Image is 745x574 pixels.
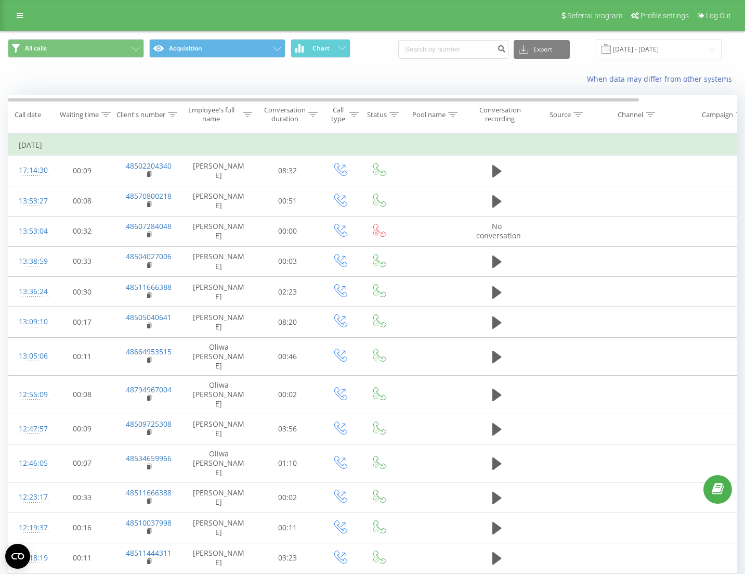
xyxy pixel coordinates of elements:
div: 12:55:09 [19,385,40,405]
a: When data may differ from other systems [587,74,737,84]
td: 02:23 [255,277,320,307]
div: Source [550,110,571,119]
div: Status [367,110,387,119]
td: 00:07 [50,444,115,482]
td: 00:11 [255,513,320,543]
div: Conversation recording [475,106,525,123]
span: Referral program [567,11,622,20]
div: 12:23:17 [19,487,40,507]
span: All calls [25,44,47,53]
td: [PERSON_NAME] [182,246,255,276]
div: Waiting time [60,110,99,119]
input: Search by number [398,40,508,59]
td: 00:32 [50,216,115,246]
td: 00:33 [50,482,115,513]
td: 03:23 [255,543,320,573]
button: Chart [291,39,350,58]
td: 00:09 [50,414,115,444]
a: 48794967004 [126,385,172,394]
button: Acquisition [149,39,285,58]
button: All calls [8,39,144,58]
div: Conversation duration [264,106,306,123]
a: 48511666388 [126,282,172,292]
a: 48664953515 [126,347,172,356]
td: 08:20 [255,307,320,337]
td: 00:08 [50,186,115,216]
td: Oliwa [PERSON_NAME] [182,444,255,482]
button: Export [514,40,570,59]
td: 00:16 [50,513,115,543]
div: Channel [618,110,643,119]
a: 48511444311 [126,548,172,558]
td: [PERSON_NAME] [182,307,255,337]
td: 08:32 [255,156,320,186]
td: 01:10 [255,444,320,482]
td: 00:17 [50,307,115,337]
td: [PERSON_NAME] [182,186,255,216]
button: Open CMP widget [5,544,30,569]
div: 13:53:27 [19,191,40,211]
td: 00:11 [50,543,115,573]
div: 12:47:57 [19,419,40,439]
div: Pool name [412,110,446,119]
td: [PERSON_NAME] [182,216,255,246]
td: 00:00 [255,216,320,246]
div: Call date [15,110,41,119]
div: 17:14:30 [19,160,40,181]
td: 00:30 [50,277,115,307]
a: 48534659966 [126,453,172,463]
a: 48509725308 [126,419,172,429]
td: 00:02 [255,376,320,414]
td: [PERSON_NAME] [182,543,255,573]
a: 48502204340 [126,161,172,171]
td: 03:56 [255,414,320,444]
td: 00:02 [255,482,320,513]
td: [PERSON_NAME] [182,482,255,513]
iframe: Intercom live chat [710,515,735,540]
td: 00:08 [50,376,115,414]
td: Oliwa [PERSON_NAME] [182,376,255,414]
a: 48504027006 [126,251,172,261]
td: 00:51 [255,186,320,216]
td: [PERSON_NAME] [182,156,255,186]
a: 48570800218 [126,191,172,201]
span: Chart [312,45,330,52]
td: 00:09 [50,156,115,186]
a: 48510037998 [126,518,172,528]
div: 13:53:04 [19,221,40,241]
td: [PERSON_NAME] [182,513,255,543]
div: 13:36:24 [19,282,40,302]
a: 48511666388 [126,488,172,498]
span: Log Out [706,11,731,20]
td: 00:03 [255,246,320,276]
div: Call type [329,106,347,123]
div: 13:38:59 [19,251,40,272]
td: 00:11 [50,337,115,376]
div: 13:05:06 [19,346,40,366]
td: Oliwa [PERSON_NAME] [182,337,255,376]
div: Campaign [702,110,733,119]
div: Employee's full name [182,106,241,123]
div: 12:46:05 [19,453,40,474]
span: No conversation [476,221,521,240]
a: 48505040641 [126,312,172,322]
td: 00:33 [50,246,115,276]
td: [PERSON_NAME] [182,414,255,444]
div: Client's number [116,110,165,119]
td: 00:46 [255,337,320,376]
td: [PERSON_NAME] [182,277,255,307]
a: 48607284048 [126,221,172,231]
div: 12:19:37 [19,518,40,538]
div: 13:09:10 [19,312,40,332]
div: 12:18:19 [19,548,40,568]
span: Profile settings [641,11,689,20]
